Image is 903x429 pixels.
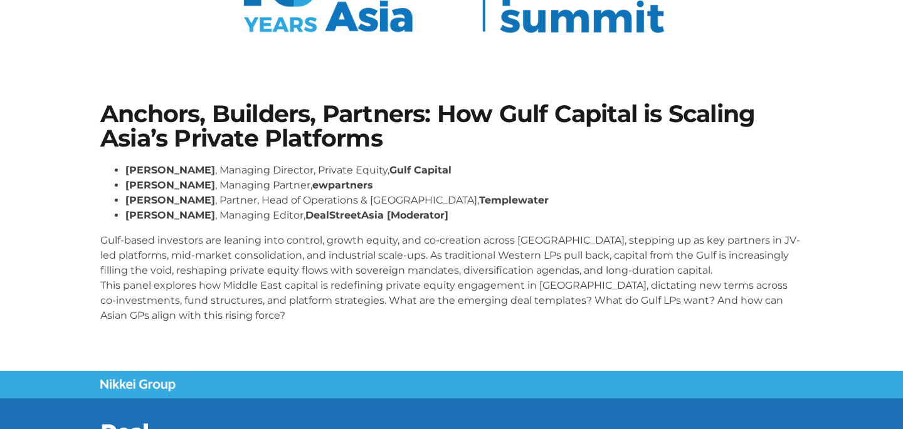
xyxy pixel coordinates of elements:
strong: Templewater [479,194,549,206]
li: , Managing Partner, [125,178,803,193]
h1: Anchors, Builders, Partners: How Gulf Capital is Scaling Asia’s Private Platforms [100,102,803,150]
img: Nikkei Group [100,379,176,391]
strong: [PERSON_NAME] [125,179,215,191]
strong: [PERSON_NAME] [125,194,215,206]
li: , Partner, Head of Operations & [GEOGRAPHIC_DATA], [125,193,803,208]
li: , Managing Editor, [125,208,803,223]
li: , Managing Director, Private Equity, [125,163,803,178]
strong: [PERSON_NAME] [125,164,215,176]
strong: [PERSON_NAME] [125,209,215,221]
p: Gulf-based investors are leaning into control, growth equity, and co-creation across [GEOGRAPHIC_... [100,233,803,323]
strong: ewpartners [312,179,373,191]
strong: Gulf Capital [389,164,451,176]
strong: DealStreetAsia [Moderator] [305,209,448,221]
